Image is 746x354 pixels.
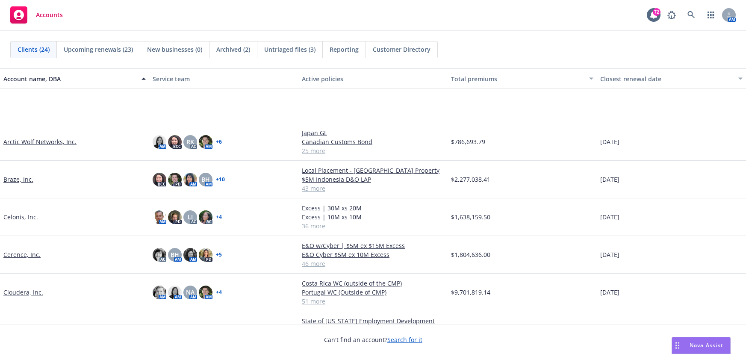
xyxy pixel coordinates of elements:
[186,137,194,146] span: RK
[302,288,444,297] a: Portugal WC (Outside of CMP)
[683,6,700,24] a: Search
[153,135,166,149] img: photo
[600,288,619,297] span: [DATE]
[302,259,444,268] a: 46 more
[153,74,295,83] div: Service team
[216,215,222,220] a: + 4
[36,12,63,18] span: Accounts
[451,74,584,83] div: Total premiums
[600,212,619,221] span: [DATE]
[597,68,746,89] button: Closest renewal date
[302,241,444,250] a: E&O w/Cyber | $5M ex $15M Excess
[18,45,50,54] span: Clients (24)
[298,68,448,89] button: Active policies
[302,146,444,155] a: 25 more
[3,288,43,297] a: Cloudera, Inc.
[451,137,485,146] span: $786,693.79
[264,45,316,54] span: Untriaged files (3)
[600,250,619,259] span: [DATE]
[216,139,222,145] a: + 6
[451,175,490,184] span: $2,277,038.41
[451,250,490,259] span: $1,804,636.00
[147,45,202,54] span: New businesses (0)
[373,45,430,54] span: Customer Directory
[302,184,444,193] a: 43 more
[302,128,444,137] a: Japan GL
[188,212,193,221] span: LI
[3,250,41,259] a: Cerence, Inc.
[702,6,719,24] a: Switch app
[3,212,38,221] a: Celonis, Inc.
[302,279,444,288] a: Costa Rica WC (outside of the CMP)
[168,173,182,186] img: photo
[302,74,444,83] div: Active policies
[451,212,490,221] span: $1,638,159.50
[149,68,298,89] button: Service team
[183,173,197,186] img: photo
[201,175,210,184] span: BH
[302,316,444,334] a: State of [US_STATE] Employment Development Department
[3,137,77,146] a: Arctic Wolf Networks, Inc.
[216,177,225,182] a: + 10
[672,337,731,354] button: Nova Assist
[600,74,733,83] div: Closest renewal date
[186,288,195,297] span: NA
[663,6,680,24] a: Report a Bug
[3,175,33,184] a: Braze, Inc.
[153,210,166,224] img: photo
[324,335,422,344] span: Can't find an account?
[199,210,212,224] img: photo
[3,74,136,83] div: Account name, DBA
[600,175,619,184] span: [DATE]
[153,248,166,262] img: photo
[171,250,179,259] span: BH
[672,337,683,354] div: Drag to move
[216,45,250,54] span: Archived (2)
[387,336,422,344] a: Search for it
[600,137,619,146] span: [DATE]
[183,248,197,262] img: photo
[302,175,444,184] a: $5M Indonesia D&O LAP
[199,286,212,299] img: photo
[653,8,660,16] div: 72
[302,250,444,259] a: E&O Cyber $5M ex 10M Excess
[302,221,444,230] a: 36 more
[451,288,490,297] span: $9,701,819.14
[302,204,444,212] a: Excess | 30M xs 20M
[690,342,723,349] span: Nova Assist
[64,45,133,54] span: Upcoming renewals (23)
[168,135,182,149] img: photo
[330,45,359,54] span: Reporting
[302,212,444,221] a: Excess | 10M xs 10M
[153,173,166,186] img: photo
[168,286,182,299] img: photo
[216,290,222,295] a: + 4
[448,68,597,89] button: Total premiums
[302,297,444,306] a: 51 more
[199,248,212,262] img: photo
[302,166,444,175] a: Local Placement - [GEOGRAPHIC_DATA] Property
[153,286,166,299] img: photo
[168,210,182,224] img: photo
[7,3,66,27] a: Accounts
[199,135,212,149] img: photo
[302,137,444,146] a: Canadian Customs Bond
[216,252,222,257] a: + 5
